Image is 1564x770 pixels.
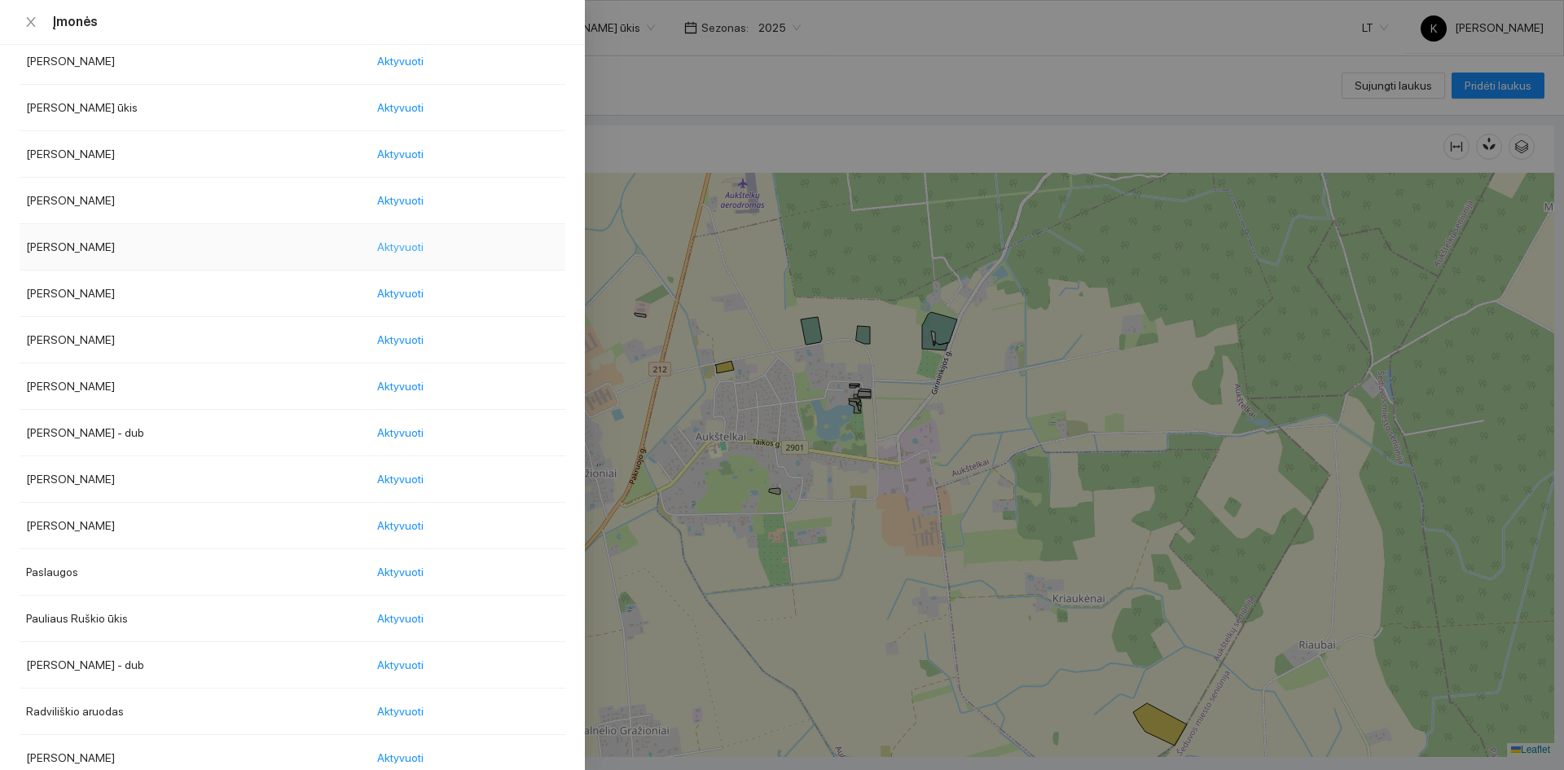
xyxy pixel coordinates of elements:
[20,317,370,363] td: [PERSON_NAME]
[377,702,424,720] span: Aktyvuoti
[20,596,370,642] td: Pauliaus Ruškio ūkis
[377,563,424,581] span: Aktyvuoti
[376,280,437,306] button: Aktyvuoti
[376,698,437,724] button: Aktyvuoti
[377,145,424,163] span: Aktyvuoti
[377,749,424,767] span: Aktyvuoti
[377,238,424,256] span: Aktyvuoti
[20,271,370,317] td: [PERSON_NAME]
[377,284,424,302] span: Aktyvuoti
[20,15,42,30] button: Close
[20,456,370,503] td: [PERSON_NAME]
[376,373,437,399] button: Aktyvuoti
[376,559,437,585] button: Aktyvuoti
[20,549,370,596] td: Paslaugos
[377,656,424,674] span: Aktyvuoti
[377,470,424,488] span: Aktyvuoti
[20,38,370,85] td: [PERSON_NAME]
[20,689,370,735] td: Radviliškio aruodas
[20,85,370,131] td: [PERSON_NAME] ūkis
[377,331,424,349] span: Aktyvuoti
[376,48,437,74] button: Aktyvuoti
[377,609,424,627] span: Aktyvuoti
[20,642,370,689] td: [PERSON_NAME] - dub
[377,377,424,395] span: Aktyvuoti
[20,131,370,178] td: [PERSON_NAME]
[20,503,370,549] td: [PERSON_NAME]
[52,13,565,31] div: Įmonės
[20,178,370,224] td: [PERSON_NAME]
[377,424,424,442] span: Aktyvuoti
[377,517,424,535] span: Aktyvuoti
[377,52,424,70] span: Aktyvuoti
[376,187,437,213] button: Aktyvuoti
[20,224,370,271] td: [PERSON_NAME]
[377,99,424,117] span: Aktyvuoti
[20,410,370,456] td: [PERSON_NAME] - dub
[376,95,437,121] button: Aktyvuoti
[376,466,437,492] button: Aktyvuoti
[376,327,437,353] button: Aktyvuoti
[376,420,437,446] button: Aktyvuoti
[20,363,370,410] td: [PERSON_NAME]
[377,191,424,209] span: Aktyvuoti
[376,605,437,631] button: Aktyvuoti
[376,141,437,167] button: Aktyvuoti
[376,234,437,260] button: Aktyvuoti
[376,513,437,539] button: Aktyvuoti
[24,15,37,29] span: close
[376,652,437,678] button: Aktyvuoti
